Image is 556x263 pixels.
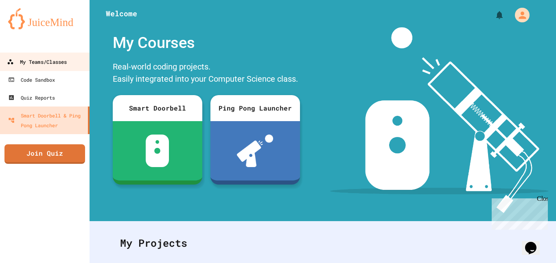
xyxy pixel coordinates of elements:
[479,8,506,22] div: My Notifications
[4,144,85,164] a: Join Quiz
[8,75,55,85] div: Code Sandbox
[330,27,548,213] img: banner-image-my-projects.png
[8,111,85,130] div: Smart Doorbell & Ping Pong Launcher
[3,3,56,52] div: Chat with us now!Close
[109,27,304,59] div: My Courses
[506,6,532,24] div: My Account
[112,227,534,259] div: My Projects
[237,135,273,167] img: ppl-with-ball.png
[488,195,548,230] iframe: chat widget
[522,230,548,255] iframe: chat widget
[8,93,55,102] div: Quiz Reports
[210,95,300,121] div: Ping Pong Launcher
[113,95,202,121] div: Smart Doorbell
[109,59,304,89] div: Real-world coding projects. Easily integrated into your Computer Science class.
[146,135,169,167] img: sdb-white.svg
[8,8,81,29] img: logo-orange.svg
[7,57,67,67] div: My Teams/Classes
